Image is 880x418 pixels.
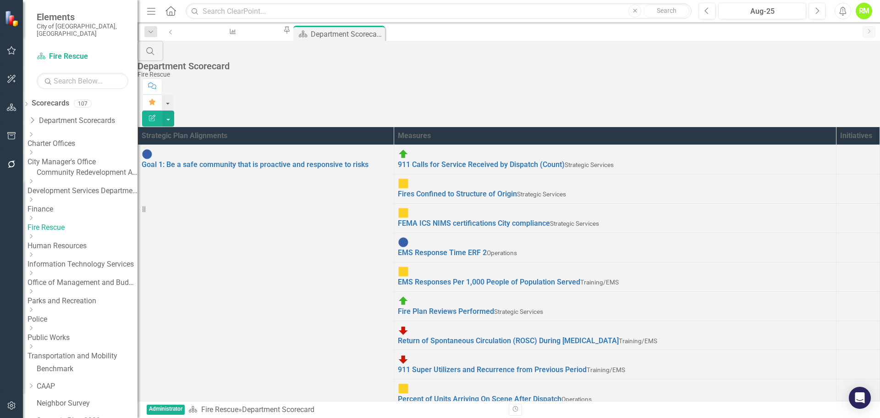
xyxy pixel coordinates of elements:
a: Finance [27,204,137,215]
a: Charter Offices [27,139,137,149]
span: Search [657,7,676,14]
div: Initiatives [840,131,876,141]
a: Office of Management and Budget [27,278,137,288]
div: Aug-25 [721,6,803,17]
img: Monitoring Progress [398,178,409,189]
a: Benchmark [37,364,137,374]
input: Search Below... [37,73,128,89]
a: Development Services Department [27,186,137,196]
div: » [188,405,502,415]
img: Reviewing for Improvement [398,325,409,336]
img: Monitoring Progress [398,383,409,394]
a: Public Works [27,333,137,343]
input: Search ClearPoint... [186,3,692,19]
div: Department Scorecard [137,61,875,71]
a: Fires Confined to Structure of Origin [398,189,517,198]
td: Double-Click to Edit Right Click for Context Menu [394,379,836,409]
a: EMS Response Time ERF 2 [398,248,487,257]
a: Community Redevelopment Agency [37,167,137,178]
div: Fire Rescue [137,71,875,78]
a: Percent of Units Arriving On Scene After Dispatch [398,395,561,403]
td: Double-Click to Edit Right Click for Context Menu [394,204,836,233]
span: Operations [487,249,517,256]
a: Police [27,314,137,325]
a: Parks and Recreation [27,296,137,307]
img: Information Unavailable [398,237,409,248]
small: City of [GEOGRAPHIC_DATA], [GEOGRAPHIC_DATA] [37,22,128,38]
span: Training/EMS [619,337,657,345]
img: Proceeding as Planned [398,149,409,160]
div: Department Scorecard [311,28,383,40]
span: Administrator [147,405,185,415]
a: 911 Super Utilizers and Recurrence from Previous Period [398,365,587,374]
a: Human Resources [27,241,137,251]
a: City Manager's Office [27,157,137,167]
a: Transportation and Mobility [27,351,137,362]
img: ClearPoint Strategy [5,11,21,27]
td: Double-Click to Edit Right Click for Context Menu [394,174,836,204]
td: Double-Click to Edit Right Click for Context Menu [394,350,836,379]
td: Double-Click to Edit Right Click for Context Menu [394,262,836,291]
a: Neighbor Survey [37,398,137,409]
img: Monitoring Progress [398,207,409,218]
a: EMS Responses Per 1,000 People of Population Served [398,278,580,286]
a: Fire Plan Reviews Performed [398,307,494,316]
a: Return of Spontaneous Circulation (ROSC) During [MEDICAL_DATA] [398,336,619,345]
div: 107 [74,100,92,107]
span: Strategic Services [550,220,599,227]
span: Operations [561,396,592,403]
span: Elements [37,11,128,22]
a: FEMA ICS NIMS certifications City compliance [398,219,550,228]
td: Double-Click to Edit Right Click for Context Menu [394,321,836,350]
td: Double-Click to Edit Right Click for Context Menu [394,145,836,174]
button: Search [643,5,689,17]
a: Information Technology Services [27,259,137,270]
span: Strategic Services [565,161,614,168]
button: Aug-25 [718,3,806,19]
a: Fire Rescue [201,405,238,414]
img: Monitoring Progress [398,266,409,277]
div: Open Intercom Messenger [849,387,871,409]
div: Measures [398,131,833,141]
a: Fire Rescue [27,223,137,233]
a: Department Scorecards [39,116,137,126]
td: Double-Click to Edit Right Click for Context Menu [394,233,836,262]
a: Scorecards [32,98,69,109]
button: RM [856,3,872,19]
span: Strategic Services [494,308,543,315]
div: Strategic Plan Alignments [142,131,390,141]
span: Strategic Services [517,190,566,198]
a: 911 Calls for Service Received by Dispatch (Count) [398,160,565,169]
div: Percent of uncollected utility bills [188,34,274,46]
img: Proceeding as Planned [398,295,409,307]
a: Percent of uncollected utility bills [180,26,282,37]
a: Fire Rescue [37,51,128,62]
td: Double-Click to Edit Right Click for Context Menu [394,291,836,321]
a: Goal 1: Be a safe community that is proactive and responsive to risks [142,160,368,169]
span: Training/EMS [587,366,625,373]
div: Department Scorecard [242,405,314,414]
img: Information Unavailable [142,149,153,160]
img: Reviewing for Improvement [398,354,409,365]
span: Training/EMS [580,279,619,286]
a: CAAP [37,381,137,392]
